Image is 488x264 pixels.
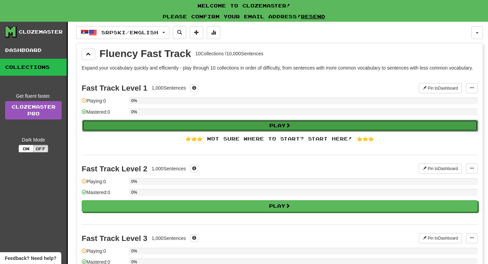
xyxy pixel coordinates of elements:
[82,120,478,131] button: Play
[82,165,147,173] div: Fast Track Level 2
[419,164,462,174] button: Pin toDashboard
[82,97,126,109] div: Playing: 0
[82,189,126,200] div: Mastered: 0
[19,29,63,35] div: Clozemaster
[5,136,62,143] div: Dark Mode
[82,135,477,142] div: 👉👉👉 Not sure where to start? Start here! 👈👈👈
[151,235,186,242] div: 1,000 Sentences
[419,83,462,93] button: Pin toDashboard
[82,178,126,189] div: Playing: 0
[76,26,169,39] button: Srpski/English
[19,145,34,152] button: On
[82,200,477,212] button: Play
[5,255,56,262] span: Open feedback widget
[82,109,126,120] div: Mastered: 0
[100,49,191,59] div: Fluency Fast Track
[195,50,263,57] div: 10 Collections / 10,000 Sentences
[190,26,203,39] button: Add sentence to collection
[33,145,48,152] button: Off
[101,30,158,35] span: Srpski / English
[151,84,186,91] div: 1,000 Sentences
[5,93,62,99] div: Get fluent faster.
[82,234,147,243] div: Fast Track Level 3
[173,26,186,39] button: Search sentences
[5,101,62,119] a: ClozemasterPro
[82,64,477,71] p: Expand your vocabulary quickly and efficiently - play through 10 collections in order of difficul...
[82,84,147,92] div: Fast Track Level 1
[301,14,325,19] a: Resend
[207,26,220,39] button: More stats
[151,165,186,172] div: 1,000 Sentences
[419,233,462,243] button: Pin toDashboard
[82,248,126,259] div: Playing: 0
